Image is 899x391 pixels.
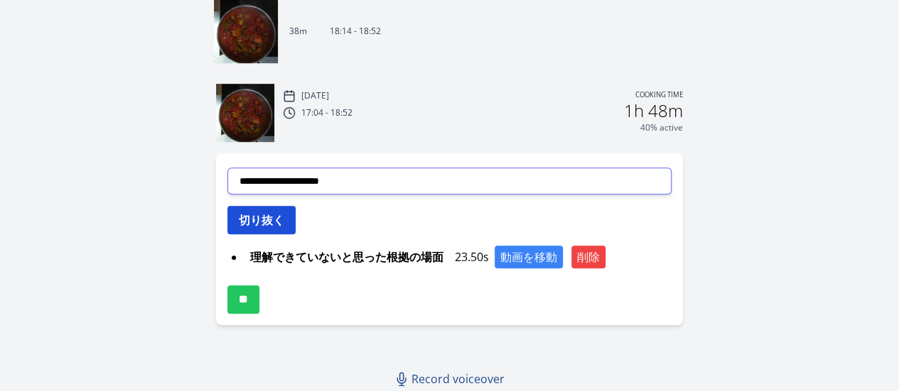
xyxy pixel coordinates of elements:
span: 理解できていないと思った根拠の場面 [244,246,449,268]
h2: 1h 48m [624,102,683,119]
button: 切り抜く [227,206,296,234]
div: 23.50s [244,246,672,268]
p: 17:04 - 18:52 [301,107,352,119]
p: [DATE] [301,90,329,101]
p: 38m [289,26,307,37]
button: 削除 [571,246,605,268]
button: 動画を移動 [495,246,563,268]
span: Record voiceover [411,370,505,387]
p: Cooking time [635,89,683,102]
p: 40% active [640,122,683,133]
p: 18:14 - 18:52 [330,26,381,37]
img: 250813171503_thumb.jpeg [216,84,274,142]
